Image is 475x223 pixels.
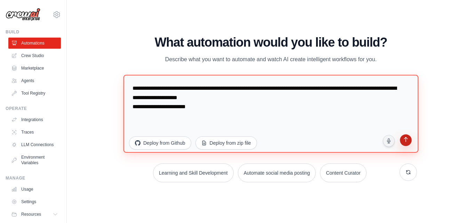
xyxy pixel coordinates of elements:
div: Operate [6,106,61,111]
a: Crew Studio [8,50,61,61]
a: Environment Variables [8,152,61,168]
button: Deploy from Github [129,136,191,150]
a: LLM Connections [8,139,61,150]
a: Agents [8,75,61,86]
a: Marketplace [8,63,61,74]
a: Traces [8,127,61,138]
a: Usage [8,184,61,195]
button: Automate social media posting [238,164,316,182]
a: Settings [8,196,61,207]
a: Tool Registry [8,88,61,99]
button: Deploy from zip file [195,136,257,150]
button: Content Curator [320,164,367,182]
div: Build [6,29,61,35]
button: Resources [8,209,61,220]
p: Describe what you want to automate and watch AI create intelligent workflows for you. [154,55,388,64]
button: Learning and Skill Development [153,164,234,182]
img: Logo [6,8,40,21]
div: Manage [6,175,61,181]
a: Automations [8,38,61,49]
span: Resources [21,212,41,217]
h1: What automation would you like to build? [125,35,417,49]
a: Integrations [8,114,61,125]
